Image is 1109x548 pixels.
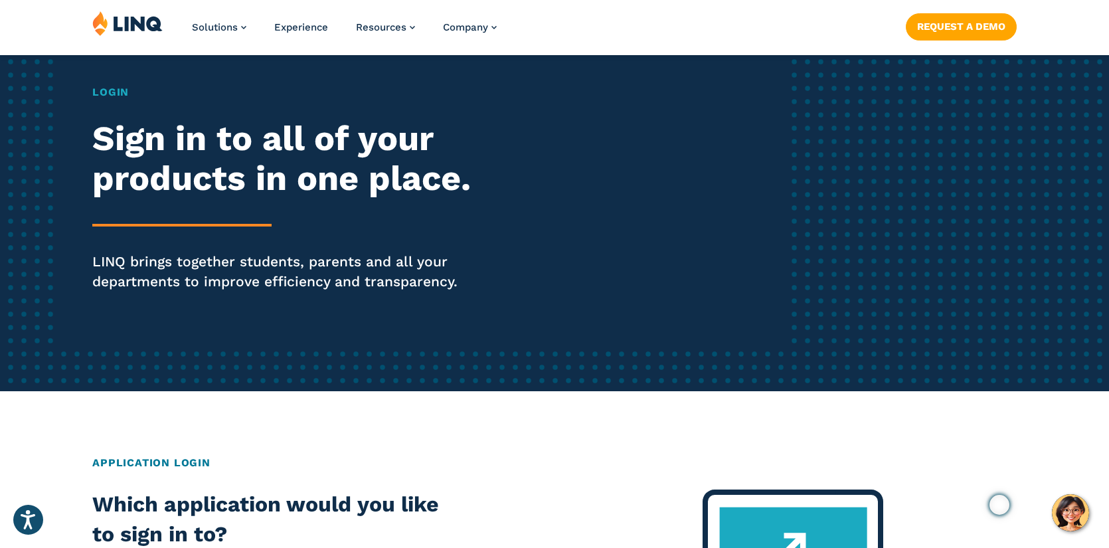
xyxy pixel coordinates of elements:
nav: Button Navigation [906,11,1017,40]
button: Hello, have a question? Let’s chat. [1052,494,1089,531]
a: Experience [274,21,328,33]
p: LINQ brings together students, parents and all your departments to improve efficiency and transpa... [92,252,519,292]
a: Solutions [192,21,246,33]
a: Resources [356,21,415,33]
span: Company [443,21,488,33]
span: Solutions [192,21,238,33]
h2: Sign in to all of your products in one place. [92,119,519,199]
nav: Primary Navigation [192,11,497,54]
a: Company [443,21,497,33]
span: Resources [356,21,406,33]
img: LINQ | K‑12 Software [92,11,163,36]
a: Request a Demo [906,13,1017,40]
h2: Application Login [92,455,1016,471]
h1: Login [92,84,519,100]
